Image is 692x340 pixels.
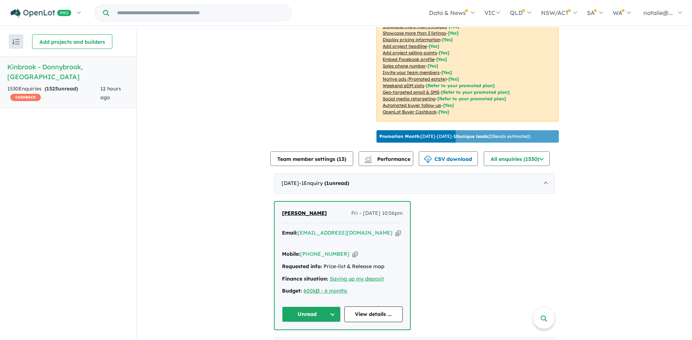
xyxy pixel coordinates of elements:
[383,103,441,108] u: Automated buyer follow-up
[330,275,384,282] a: Saving up my deposit
[339,156,344,162] span: 13
[352,250,358,258] button: Copy
[379,134,421,139] b: Promotion Month:
[383,37,440,42] u: Display pricing information
[111,5,290,21] input: Try estate name, suburb, builder or developer
[282,287,302,294] strong: Budget:
[364,158,372,163] img: bar-chart.svg
[282,275,328,282] strong: Finance situation:
[46,85,58,92] span: 1525
[448,76,459,82] span: [Yes]
[442,37,453,42] span: [ Yes ]
[395,229,401,237] button: Copy
[282,229,298,236] strong: Email:
[300,251,349,257] a: [PHONE_NUMBER]
[383,24,447,29] u: Showcase more than 3 images
[282,262,403,271] div: Price-list & Release map
[365,156,371,160] img: line-chart.svg
[11,9,71,18] img: Openlot PRO Logo White
[383,63,426,69] u: Sales phone number
[383,50,437,55] u: Add project selling-points
[351,209,403,218] span: Fri - [DATE] 10:56pm
[326,180,329,186] span: 1
[282,209,327,218] a: [PERSON_NAME]
[304,287,316,294] a: 600k
[324,180,349,186] strong: ( unread)
[32,34,112,49] button: Add projects and builders
[429,43,439,49] span: [ Yes ]
[299,180,349,186] span: - 1 Enquir y
[426,83,495,88] span: [Refer to your promoted plan]
[383,89,439,95] u: Geo-targeted email & SMS
[383,83,424,88] u: Weekend eDM slots
[437,96,506,101] span: [Refer to your promoted plan]
[282,306,341,322] button: Unread
[383,43,427,49] u: Add project headline
[439,50,449,55] span: [ Yes ]
[282,210,327,216] span: [PERSON_NAME]
[12,39,20,45] img: sort.svg
[383,70,440,75] u: Invite your team members
[443,103,454,108] span: [Yes]
[7,62,129,82] h5: Kinbrook - Donnybrook , [GEOGRAPHIC_DATA]
[10,94,41,101] span: CASHBACK
[438,109,449,115] span: [Yes]
[317,287,347,294] a: 3 - 6 months
[45,85,78,92] strong: ( unread)
[643,9,673,16] span: natalie@...
[383,76,446,82] u: Native ads (Promoted estate)
[359,151,413,166] button: Performance
[282,263,322,270] strong: Requested info:
[270,151,353,166] button: Team member settings (13)
[383,109,437,115] u: OpenLot Buyer Cashback
[383,96,436,101] u: Social media retargeting
[376,4,558,121] p: Your project is only comparing to other top-performing projects in your area: - - - - - - - - - -...
[282,251,300,257] strong: Mobile:
[379,133,530,140] p: [DATE] - [DATE] - ( 23 leads estimated)
[274,173,555,194] div: [DATE]
[419,151,478,166] button: CSV download
[282,287,403,295] div: |
[448,30,459,36] span: [ Yes ]
[484,151,550,166] button: All enquiries (1530)
[428,63,438,69] span: [ Yes ]
[100,85,121,101] span: 12 hours ago
[383,57,434,62] u: Embed Facebook profile
[383,30,446,36] u: Showcase more than 3 listings
[366,156,410,162] span: Performance
[436,57,447,62] span: [ Yes ]
[424,156,432,163] img: download icon
[298,229,393,236] a: [EMAIL_ADDRESS][DOMAIN_NAME]
[344,306,403,322] a: View details ...
[453,134,488,139] b: 10 unique leads
[441,89,510,95] span: [Refer to your promoted plan]
[441,70,452,75] span: [ Yes ]
[449,24,459,29] span: [ Yes ]
[7,85,100,102] div: 1530 Enquir ies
